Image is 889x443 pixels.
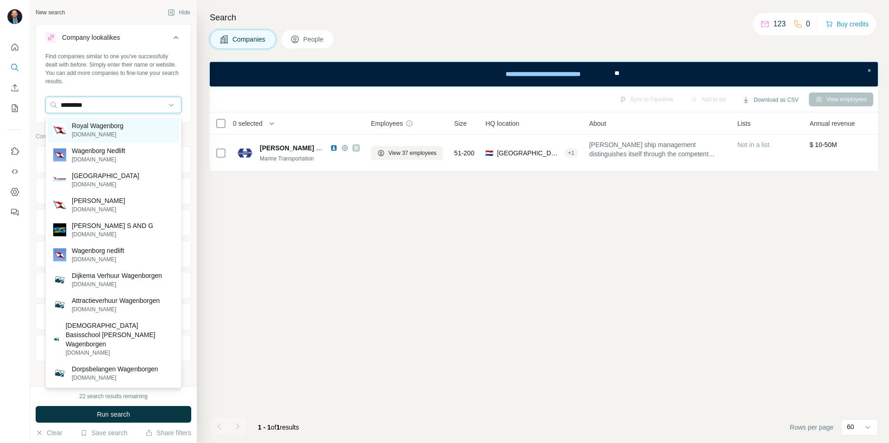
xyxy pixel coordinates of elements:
span: 0 selected [233,119,263,128]
span: Not in a list [737,141,769,148]
span: Lists [737,119,751,128]
button: Employees (size) [36,274,191,296]
h4: Search [210,11,878,24]
span: 1 - 1 [258,424,271,431]
p: 123 [773,18,786,30]
button: Hide [161,6,197,19]
p: Wagenborg nedlift [72,246,124,255]
div: Find companies similar to one you've successfully dealt with before. Simply enter their name or w... [45,52,182,86]
p: [DOMAIN_NAME] [72,155,125,164]
img: Wagenborg Foxdrill [53,198,66,211]
p: [DOMAIN_NAME] [72,230,153,239]
button: Use Surfe API [7,163,22,180]
span: [PERSON_NAME] ship management distinguishes itself through the competent management and operation... [589,140,726,159]
button: Download as CSV [736,93,805,107]
span: Rows per page [790,423,833,432]
p: [DEMOGRAPHIC_DATA] Basisschool [PERSON_NAME] Wagenborgen [66,321,174,349]
button: HQ location2 [36,211,191,234]
img: Wagenborg S AND G [53,223,66,236]
span: results [258,424,299,431]
p: [PERSON_NAME] S AND G [72,221,153,230]
span: [PERSON_NAME] Shipmanagement [260,144,370,152]
img: Avatar [7,9,22,24]
button: Annual revenue ($) [36,243,191,265]
img: Dorpsbelangen Wagenborgen [53,367,66,380]
button: Run search [36,406,191,423]
p: [DOMAIN_NAME] [72,305,160,314]
p: Dijkema Verhuur Wagenborgen [72,271,162,280]
div: + 1 [564,149,578,157]
p: [DOMAIN_NAME] [72,180,139,189]
button: Clear [36,428,62,437]
button: Buy credits [826,18,869,31]
div: Marine Transportation [260,154,360,163]
span: [GEOGRAPHIC_DATA], [GEOGRAPHIC_DATA]|[GEOGRAPHIC_DATA] [497,148,560,158]
button: Company lookalikes [36,26,191,52]
p: [DOMAIN_NAME] [72,130,124,139]
span: 51-200 [454,148,475,158]
button: Company [36,148,191,171]
div: 22 search results remaining [79,392,147,400]
span: of [271,424,276,431]
span: Annual revenue [809,119,855,128]
img: Wagenborg nedlift [53,248,66,261]
img: Christelijke Basisschool de Blinke Wagenborgen [53,336,60,343]
p: [GEOGRAPHIC_DATA] [72,171,139,180]
button: Quick start [7,39,22,55]
button: Search [7,59,22,76]
p: 0 [806,18,810,30]
p: [PERSON_NAME] [72,196,125,205]
p: Attractieverhuur Wagenborgen [72,296,160,305]
p: [DOMAIN_NAME] [72,205,125,214]
span: View 37 employees [388,149,437,157]
img: Dijkema Verhuur Wagenborgen [53,273,66,286]
iframe: Banner [210,62,878,86]
div: New search [36,8,65,17]
button: View 37 employees [371,146,443,160]
button: My lists [7,100,22,117]
p: [DOMAIN_NAME] [72,280,162,289]
span: 🇳🇱 [485,148,493,158]
button: Dashboard [7,184,22,200]
img: Attractieverhuur Wagenborgen [53,298,66,311]
span: About [589,119,606,128]
p: [DOMAIN_NAME] [72,255,124,264]
p: [DOMAIN_NAME] [66,349,174,357]
span: HQ location [485,119,519,128]
span: 1 [276,424,280,431]
button: Feedback [7,204,22,221]
span: Companies [232,35,266,44]
span: Run search [97,410,130,419]
span: People [303,35,325,44]
p: Dorpsbelangen Wagenborgen [72,364,158,374]
button: Use Surfe on LinkedIn [7,143,22,160]
img: LinkedIn logo [330,144,338,152]
p: 60 [847,422,854,431]
p: Wagenborg Nedlift [72,146,125,155]
img: Royal Wagenborg [53,123,66,136]
button: Share filters [145,428,191,437]
img: Logo of Holwerda Shipmanagement [238,146,252,160]
div: Company lookalikes [62,33,120,42]
span: $ 10-50M [809,141,837,148]
p: [DOMAIN_NAME] [72,374,158,382]
button: Save search [80,428,127,437]
p: Company information [36,132,191,141]
button: Technologies [36,306,191,328]
img: Wagenborg Nedlift [53,148,66,161]
img: Wagenborg Plaza [53,173,66,186]
p: Royal Wagenborg [72,121,124,130]
span: Employees [371,119,403,128]
button: Keywords [36,337,191,359]
button: Industry2 [36,180,191,202]
span: Size [454,119,467,128]
button: Enrich CSV [7,80,22,96]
